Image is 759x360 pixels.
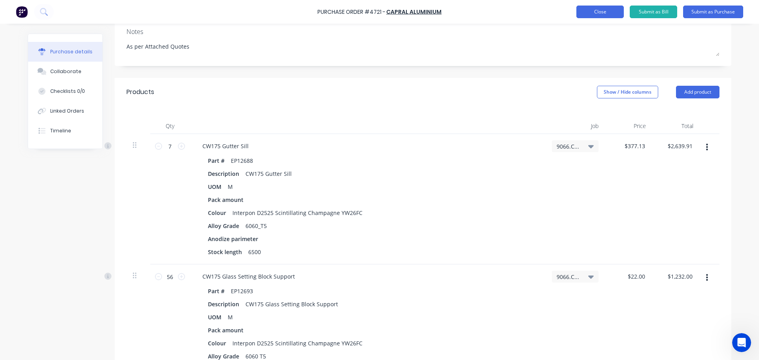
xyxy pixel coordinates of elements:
div: Colour [205,337,229,349]
div: Price [605,118,652,134]
div: Job [546,118,605,134]
div: Notes [126,27,719,36]
div: EP12693 [228,285,256,297]
button: Close [576,6,624,18]
div: UOM [205,181,225,192]
button: Add product [676,86,719,98]
div: Linked Orders [50,107,84,115]
div: Alloy Grade [205,220,242,232]
button: Purchase details [28,42,102,62]
iframe: Intercom live chat [732,333,751,352]
div: Part # [205,285,228,297]
div: M [225,311,236,323]
div: Description [205,168,242,179]
div: Interpon D2525 Scintillating Champagne YW26FC [229,207,366,219]
div: CW175 Gutter Sill [242,168,295,179]
div: Description [205,298,242,310]
button: Submit as Purchase [683,6,743,18]
img: Factory [16,6,28,18]
button: Checklists 0/0 [28,81,102,101]
div: EP12688 [228,155,256,166]
div: Purchase details [50,48,93,55]
button: Timeline [28,121,102,141]
a: Capral Aluminium [386,8,442,16]
button: Collaborate [28,62,102,81]
div: Checklists 0/0 [50,88,85,95]
span: 9066.C / [PERSON_NAME] Contract [557,273,580,281]
span: 9066.C / [PERSON_NAME] Contract [557,142,580,151]
button: Show / Hide columns [597,86,658,98]
div: 6060_T5 [242,220,270,232]
div: Purchase Order #4721 - [317,8,385,16]
div: Collaborate [50,68,81,75]
button: Submit as Bill [630,6,677,18]
button: Linked Orders [28,101,102,121]
div: M [225,181,236,192]
div: 6500 [245,246,264,258]
div: Timeline [50,127,71,134]
div: CW175 Gutter Sill [196,140,255,152]
div: Interpon D2525 Scintillating Champagne YW26FC [229,337,366,349]
textarea: As per Attached Quotes [126,38,719,56]
div: Total [652,118,700,134]
div: Pack amount [205,324,247,336]
div: CW175 Glass Setting Block Support [196,271,301,282]
div: Qty [150,118,190,134]
div: Stock length [205,246,245,258]
div: Colour [205,207,229,219]
div: Part # [205,155,228,166]
div: Anodize parimeter [205,233,261,245]
div: Pack amount [205,194,247,205]
div: UOM [205,311,225,323]
div: CW175 Glass Setting Block Support [242,298,341,310]
div: Products [126,87,154,97]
